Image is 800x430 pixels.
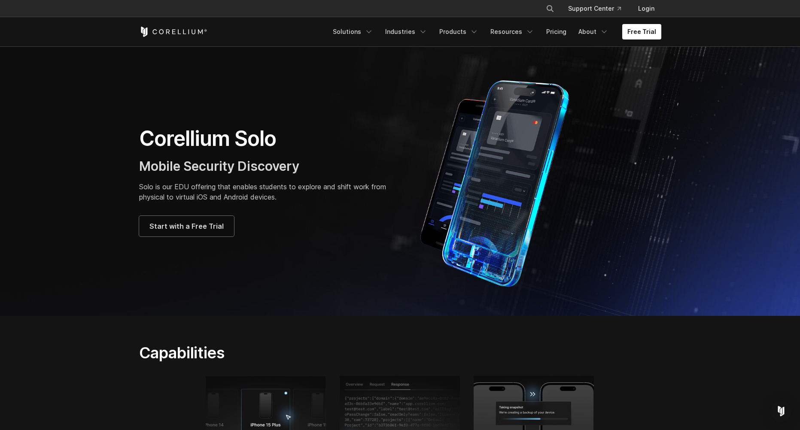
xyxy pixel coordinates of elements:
a: Products [434,24,484,39]
div: Open Intercom Messenger [771,401,791,421]
a: Pricing [541,24,572,39]
button: Search [542,1,558,16]
a: Industries [380,24,432,39]
div: Navigation Menu [535,1,661,16]
h1: Corellium Solo [139,126,392,151]
a: About [573,24,614,39]
a: Start with a Free Trial [139,216,234,236]
span: Mobile Security Discovery [139,158,299,174]
span: Start with a Free Trial [149,221,224,231]
a: Corellium Home [139,27,207,37]
a: Resources [485,24,539,39]
a: Free Trial [622,24,661,39]
a: Support Center [561,1,628,16]
a: Solutions [328,24,378,39]
img: Corellium Solo for mobile app security solutions [409,74,593,288]
a: Login [631,1,661,16]
div: Navigation Menu [328,24,661,39]
p: Solo is our EDU offering that enables students to explore and shift work from physical to virtual... [139,182,392,202]
h2: Capabilities [139,343,481,362]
